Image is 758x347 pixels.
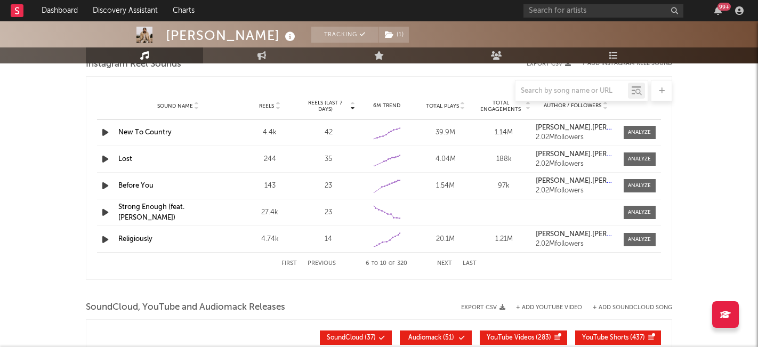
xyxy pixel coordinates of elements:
strong: [PERSON_NAME].[PERSON_NAME] [536,151,647,158]
a: [PERSON_NAME].[PERSON_NAME] [536,151,616,158]
button: 99+ [714,6,722,15]
div: 1.14M [478,127,531,138]
div: 39.9M [419,127,472,138]
a: Before You [118,182,154,189]
button: + Add Instagram Reel Sound [582,61,672,67]
div: 2.02M followers [536,134,616,141]
button: Last [463,261,477,267]
div: 99 + [717,3,731,11]
a: Religiously [118,236,152,243]
div: 4.4k [243,127,296,138]
a: Strong Enough (feat. [PERSON_NAME]) [118,204,184,221]
button: SoundCloud(37) [320,330,392,345]
span: Total Engagements [478,100,525,112]
span: ( 37 ) [327,335,376,341]
span: Sound Name [157,103,193,109]
div: 2.02M followers [536,160,616,168]
span: SoundCloud [327,335,363,341]
div: 143 [243,181,296,191]
div: 188k [478,154,531,165]
a: [PERSON_NAME].[PERSON_NAME] [536,124,616,132]
strong: [PERSON_NAME].[PERSON_NAME] [536,124,647,131]
div: 2.02M followers [536,240,616,248]
div: 6M Trend [360,102,414,110]
div: 27.4k [243,207,296,218]
span: of [389,261,395,266]
span: SoundCloud, YouTube and Audiomack Releases [86,301,285,314]
div: 20.1M [419,234,472,245]
button: + Add SoundCloud Song [593,305,672,311]
span: Reels (last 7 days) [302,100,349,112]
div: + Add YouTube Video [505,305,582,311]
div: 4.04M [419,154,472,165]
span: Reels [259,103,274,109]
span: ( 1 ) [378,27,409,43]
strong: [PERSON_NAME].[PERSON_NAME] [536,177,647,184]
div: + Add Instagram Reel Sound [571,61,672,67]
div: 1.54M [419,181,472,191]
strong: [PERSON_NAME].[PERSON_NAME] [536,231,647,238]
button: Tracking [311,27,378,43]
span: ( 51 ) [407,335,456,341]
div: 4.74k [243,234,296,245]
div: 42 [302,127,355,138]
span: ( 283 ) [487,335,551,341]
span: Instagram Reel Sounds [86,58,181,71]
div: 244 [243,154,296,165]
button: + Add YouTube Video [516,305,582,311]
button: Export CSV [527,61,571,67]
button: First [281,261,297,267]
div: [PERSON_NAME] [166,27,298,44]
button: YouTube Shorts(437) [575,330,661,345]
button: Export CSV [461,304,505,311]
div: 6 10 320 [357,257,416,270]
span: Author / Followers [544,102,601,109]
div: 23 [302,207,355,218]
a: New To Country [118,129,172,136]
span: Audiomack [408,335,441,341]
input: Search for artists [523,4,683,18]
a: [PERSON_NAME].[PERSON_NAME] [536,177,616,185]
div: 23 [302,181,355,191]
button: + Add SoundCloud Song [582,305,672,311]
div: 97k [478,181,531,191]
div: 14 [302,234,355,245]
span: Total Plays [426,103,459,109]
a: [PERSON_NAME].[PERSON_NAME] [536,231,616,238]
div: 1.21M [478,234,531,245]
button: (1) [378,27,409,43]
span: ( 437 ) [582,335,645,341]
button: Audiomack(51) [400,330,472,345]
input: Search by song name or URL [515,87,628,95]
div: 35 [302,154,355,165]
span: YouTube Videos [487,335,534,341]
span: to [372,261,378,266]
a: Lost [118,156,132,163]
div: 2.02M followers [536,187,616,195]
span: YouTube Shorts [582,335,628,341]
button: Next [437,261,452,267]
button: Previous [308,261,336,267]
button: YouTube Videos(283) [480,330,567,345]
